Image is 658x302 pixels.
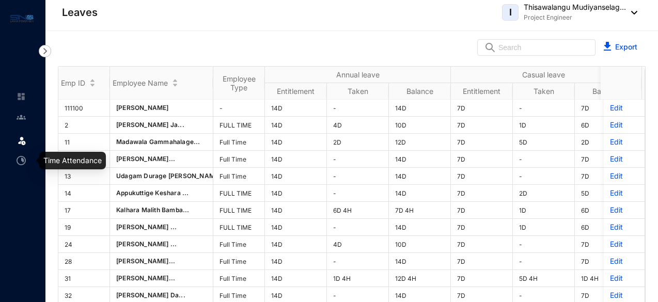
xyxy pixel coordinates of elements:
img: leave.99b8a76c7fa76a53782d.svg [17,135,27,146]
td: 1D [513,219,575,236]
td: 14D [265,253,327,270]
td: Full Time [213,236,265,253]
img: time-attendance-unselected.8aad090b53826881fffb.svg [17,156,26,165]
td: 14D [389,168,451,185]
td: 7D [451,236,513,253]
td: 7D 4H [389,202,451,219]
td: - [513,236,575,253]
td: 2D [575,134,637,151]
td: 14D [389,219,451,236]
td: FULL TIME [213,202,265,219]
td: 7D [575,253,637,270]
td: - [327,185,389,202]
img: people-unselected.118708e94b43a90eceab.svg [17,113,26,122]
td: 17 [58,202,110,219]
td: - [513,168,575,185]
span: [PERSON_NAME] Ja... [116,121,184,129]
th: Taken [327,83,389,100]
td: 19 [58,219,110,236]
span: Madawala Gammahalage... [116,138,200,146]
span: [PERSON_NAME] ... [116,223,177,231]
td: FULL TIME [213,219,265,236]
button: Export [596,39,646,56]
li: Time Attendance [8,150,33,171]
td: 11 [58,134,110,151]
td: - [327,168,389,185]
td: 28 [58,253,110,270]
td: 7D [575,151,637,168]
td: 4D [327,117,389,134]
th: Casual leave [451,67,637,83]
td: 1D [513,117,575,134]
input: Search [498,40,589,55]
td: Full Time [213,253,265,270]
td: Full Time [213,270,265,287]
p: Leaves [62,5,98,20]
td: 7D [451,134,513,151]
td: 14 [58,185,110,202]
p: Project Engineer [524,12,626,23]
td: FULL TIME [213,117,265,134]
span: [PERSON_NAME] Da... [116,291,185,299]
span: Employee Name [113,78,168,87]
th: Employee Type [213,67,265,100]
td: 1D 4H [327,270,389,287]
th: Employee Name [110,67,213,100]
td: 7D [451,151,513,168]
img: blue-download.5ef7b2b032fd340530a27f4ceaf19358.svg [604,42,611,51]
td: Full Time [213,168,265,185]
td: 7D [451,270,513,287]
li: Contacts [8,107,33,128]
td: 7D [575,100,637,117]
td: - [327,151,389,168]
p: Edit [610,290,638,300]
td: 1D [513,202,575,219]
img: dropdown-black.8e83cc76930a90b1a4fdb6d089b7bf3a.svg [626,11,637,14]
td: 13 [58,168,110,185]
img: logo [10,12,34,24]
td: 7D [451,202,513,219]
td: 14D [265,219,327,236]
td: 12D [389,134,451,151]
td: 2D [327,134,389,151]
td: 6D [575,219,637,236]
td: 6D 4H [327,202,389,219]
td: - [213,100,265,117]
td: 12D 4H [389,270,451,287]
td: 2D [513,185,575,202]
td: 14D [265,270,327,287]
img: nav-icon-right.af6afadce00d159da59955279c43614e.svg [39,45,51,57]
td: 24 [58,236,110,253]
td: - [513,100,575,117]
td: Full Time [213,134,265,151]
td: 1D 4H [575,270,637,287]
td: 12 [58,151,110,168]
p: Edit [610,103,638,113]
span: Emp ID [61,78,85,87]
td: 10D [389,117,451,134]
span: [PERSON_NAME]... [116,274,175,282]
th: Entitlement [451,83,513,100]
td: 6D [575,202,637,219]
td: 5D [513,134,575,151]
th: Entitlement [265,83,327,100]
td: 7D [451,168,513,185]
td: - [513,253,575,270]
p: Edit [610,273,638,283]
img: home-unselected.a29eae3204392db15eaf.svg [17,92,26,101]
td: 7D [575,168,637,185]
td: 14D [265,236,327,253]
p: Edit [610,137,638,147]
td: - [327,219,389,236]
td: 14D [389,253,451,270]
td: - [513,151,575,168]
span: Kalhara Malith Bamba... [116,206,190,214]
td: 5D 4H [513,270,575,287]
p: Edit [610,256,638,266]
td: - [327,100,389,117]
td: 14D [265,100,327,117]
span: Appukuttige Keshara ... [116,189,189,197]
td: 14D [389,151,451,168]
td: Full Time [213,151,265,168]
td: 14D [265,117,327,134]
